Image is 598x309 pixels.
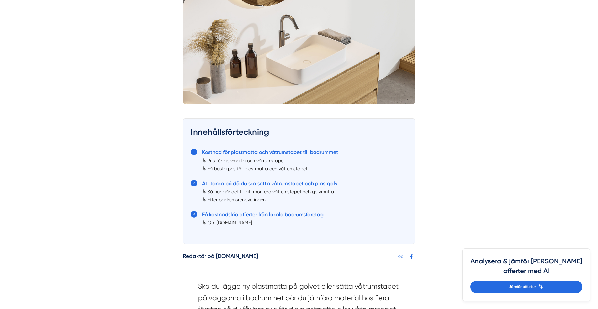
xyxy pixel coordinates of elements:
a: Efter badrumsrenoveringen [208,197,266,202]
a: Dela på Facebook [407,253,415,261]
a: Kostnad för plastmatta och våtrumstapet till badrummet [202,149,338,155]
a: Jämför offerter [470,281,582,293]
a: Få kostnadsfria offerter från lokala badrumsföretag [202,211,324,218]
span: ↳ [202,197,206,203]
a: Få bästa pris för plastmatta och våtrumstapet [208,166,307,171]
a: Kopiera länk [397,253,405,261]
h5: Redaktör på [DOMAIN_NAME] [183,252,258,262]
a: Om [DOMAIN_NAME] [208,220,252,225]
a: Att tänka på då du ska sätta våtrumstapet och plastgolv [202,180,337,186]
span: Jämför offerter [509,284,536,290]
span: ↳ [202,219,206,226]
h3: Innehållsförteckning [191,126,407,141]
svg: Facebook [409,254,414,259]
span: ↳ [202,165,206,172]
span: ↳ [202,157,206,164]
a: Pris för golvmatta och våtrumstapet [208,158,285,163]
span: ↳ [202,188,206,195]
a: Så här går det till att montera våtrumstapet och golvmatta [208,189,334,194]
h4: Analysera & jämför [PERSON_NAME] offerter med AI [470,256,582,281]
